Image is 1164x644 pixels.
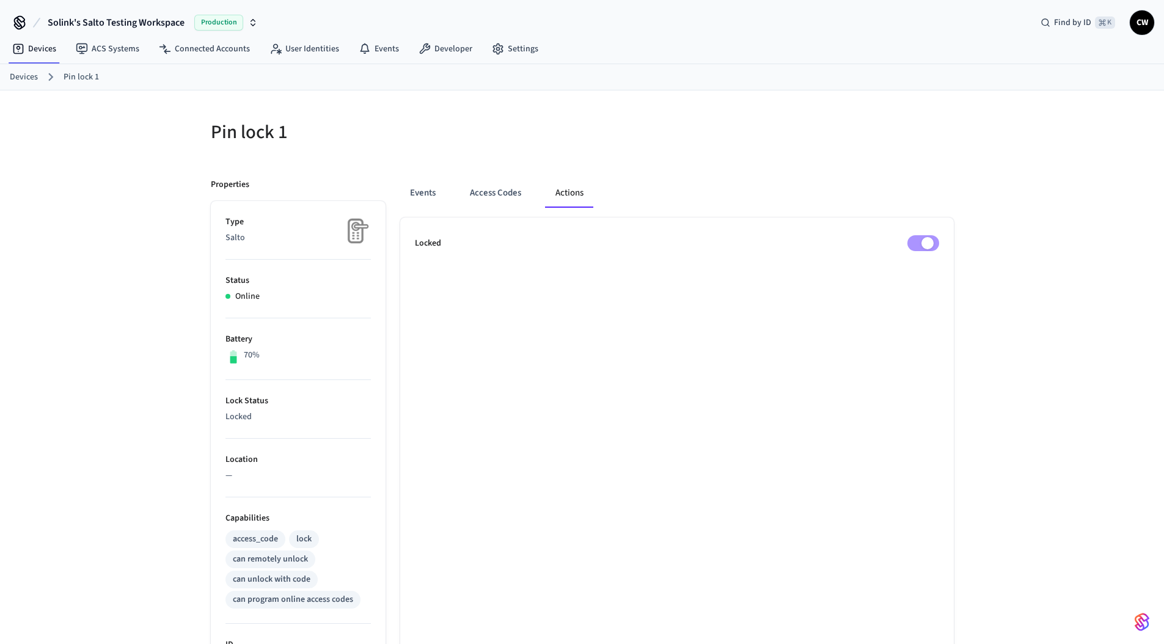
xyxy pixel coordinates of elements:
button: CW [1130,10,1154,35]
p: — [225,469,371,482]
button: Access Codes [460,178,531,208]
a: User Identities [260,38,349,60]
button: Actions [546,178,593,208]
span: Solink's Salto Testing Workspace [48,15,185,30]
span: Find by ID [1054,16,1091,29]
h5: Pin lock 1 [211,120,575,145]
p: Locked [225,411,371,423]
div: can unlock with code [233,573,310,586]
a: Pin lock 1 [64,71,99,84]
span: Production [194,15,243,31]
a: Events [349,38,409,60]
a: ACS Systems [66,38,149,60]
p: Salto [225,232,371,244]
a: Connected Accounts [149,38,260,60]
p: Lock Status [225,395,371,408]
a: Settings [482,38,548,60]
p: Status [225,274,371,287]
a: Devices [10,71,38,84]
p: Online [235,290,260,303]
div: access_code [233,533,278,546]
a: Devices [2,38,66,60]
p: Capabilities [225,512,371,525]
button: Events [400,178,445,208]
div: ant example [400,178,954,208]
span: CW [1131,12,1153,34]
a: Developer [409,38,482,60]
img: Placeholder Lock Image [340,216,371,246]
div: lock [296,533,312,546]
div: can remotely unlock [233,553,308,566]
p: Location [225,453,371,466]
p: 70% [244,349,260,362]
img: SeamLogoGradient.69752ec5.svg [1135,612,1149,632]
p: Properties [211,178,249,191]
div: Find by ID⌘ K [1031,12,1125,34]
p: Locked [415,237,441,250]
div: can program online access codes [233,593,353,606]
span: ⌘ K [1095,16,1115,29]
p: Type [225,216,371,229]
p: Battery [225,333,371,346]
